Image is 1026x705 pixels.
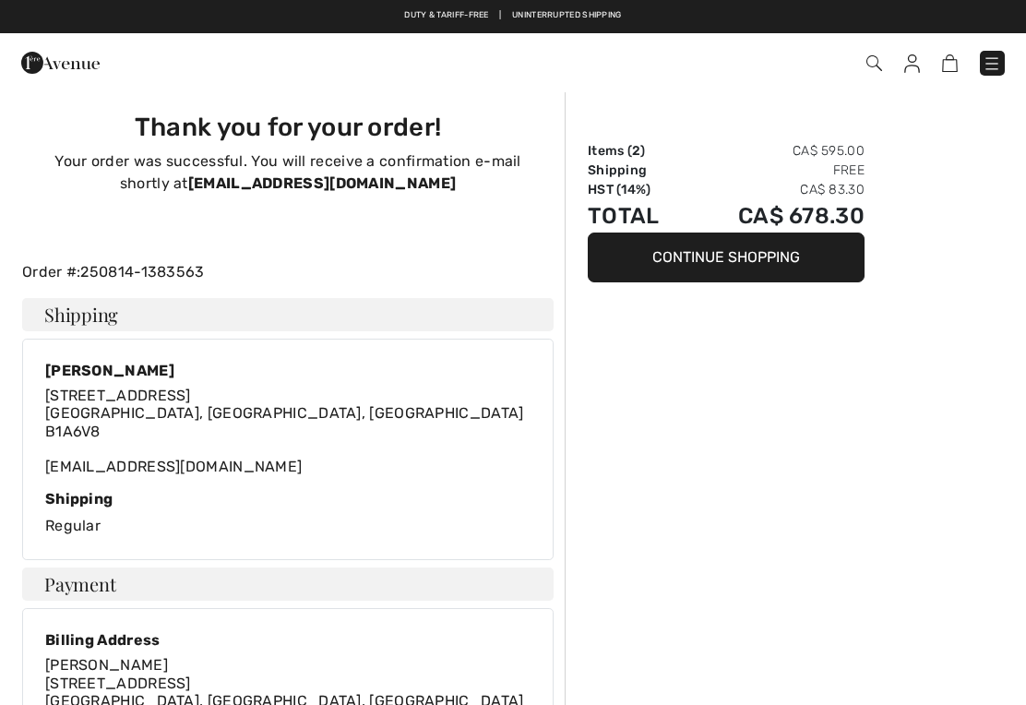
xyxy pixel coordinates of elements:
a: 250814-1383563 [80,263,204,281]
div: Order #: [11,261,565,283]
button: Continue Shopping [588,233,865,282]
td: Free [687,161,865,180]
td: Total [588,199,687,233]
div: Billing Address [45,631,524,649]
img: Search [866,55,882,71]
h4: Shipping [22,298,554,331]
strong: [EMAIL_ADDRESS][DOMAIN_NAME] [188,174,456,192]
span: [STREET_ADDRESS] [GEOGRAPHIC_DATA], [GEOGRAPHIC_DATA], [GEOGRAPHIC_DATA] B1A6V8 [45,387,524,439]
td: CA$ 595.00 [687,141,865,161]
h4: Payment [22,568,554,601]
td: Shipping [588,161,687,180]
p: Your order was successful. You will receive a confirmation e-mail shortly at [33,150,543,195]
a: 1ère Avenue [21,53,100,70]
img: 1ère Avenue [21,44,100,81]
td: CA$ 83.30 [687,180,865,199]
div: Regular [45,490,531,537]
img: My Info [904,54,920,73]
td: CA$ 678.30 [687,199,865,233]
h3: Thank you for your order! [33,113,543,143]
span: [PERSON_NAME] [45,656,168,674]
span: 2 [632,143,640,159]
div: [PERSON_NAME] [45,362,524,379]
img: Menu [983,54,1001,73]
img: Shopping Bag [942,54,958,72]
td: HST (14%) [588,180,687,199]
div: Shipping [45,490,531,508]
div: [EMAIL_ADDRESS][DOMAIN_NAME] [45,387,524,475]
td: Items ( ) [588,141,687,161]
